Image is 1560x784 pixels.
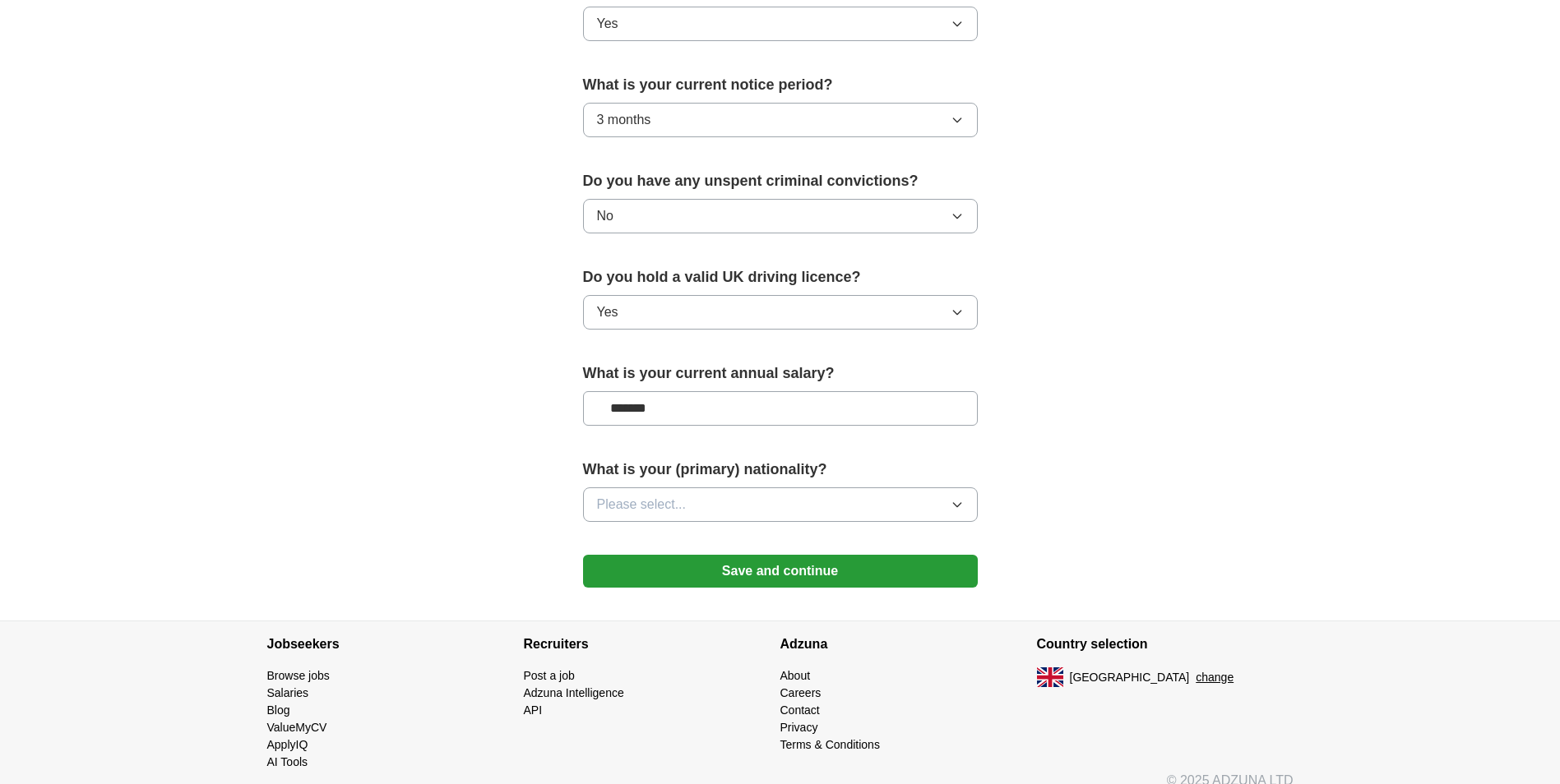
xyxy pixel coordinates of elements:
[524,686,624,699] a: Adzuna Intelligence
[780,669,811,682] a: About
[1070,669,1190,686] span: [GEOGRAPHIC_DATA]
[1037,667,1063,687] img: UK flag
[583,199,978,233] button: No
[524,703,543,717] a: API
[780,703,820,717] a: Contact
[583,74,978,96] label: What is your current notice period?
[583,170,978,192] label: Do you have any unspent criminal convictions?
[583,103,978,137] button: 3 months
[267,721,327,734] a: ValueMyCV
[524,669,575,682] a: Post a job
[597,495,687,514] span: Please select...
[583,266,978,288] label: Do you hold a valid UK driving licence?
[1037,621,1294,667] h4: Country selection
[597,110,651,130] span: 3 months
[583,459,978,481] label: What is your (primary) nationality?
[267,755,308,768] a: AI Tools
[267,703,290,717] a: Blog
[267,738,308,751] a: ApplyIQ
[583,555,978,588] button: Save and continue
[1196,669,1234,686] button: change
[597,14,618,34] span: Yes
[597,206,613,226] span: No
[780,738,880,751] a: Terms & Conditions
[583,362,978,385] label: What is your current annual salary?
[597,302,618,322] span: Yes
[267,686,309,699] a: Salaries
[267,669,330,682] a: Browse jobs
[583,487,978,522] button: Please select...
[780,721,818,734] a: Privacy
[583,295,978,330] button: Yes
[583,7,978,41] button: Yes
[780,686,822,699] a: Careers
